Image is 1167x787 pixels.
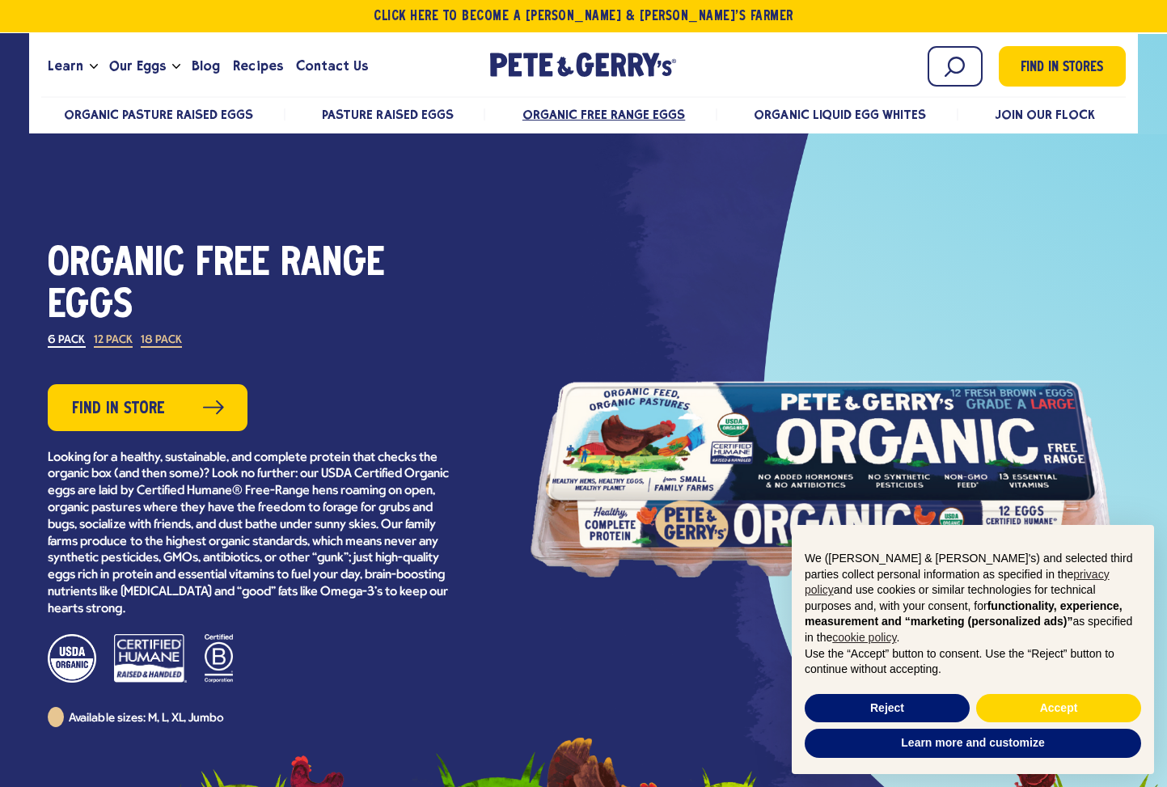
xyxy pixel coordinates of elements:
p: We ([PERSON_NAME] & [PERSON_NAME]'s) and selected third parties collect personal information as s... [805,551,1141,646]
span: Available sizes: M, L, XL, Jumbo [69,713,224,725]
p: Looking for a healthy, sustainable, and complete protein that checks the organic box (and then so... [48,450,452,618]
span: Find in Store [72,396,165,421]
span: Contact Us [296,56,368,76]
span: Our Eggs [109,56,166,76]
span: Recipes [233,56,282,76]
button: Reject [805,694,970,723]
label: 18 Pack [141,335,182,348]
button: Open the dropdown menu for Learn [90,64,98,70]
span: Learn [48,56,83,76]
a: cookie policy [832,631,896,644]
a: Find in Store [48,384,247,431]
label: 12 Pack [94,335,133,348]
span: Blog [192,56,220,76]
a: Contact Us [290,44,374,88]
label: 6 Pack [48,335,85,348]
a: Organic Free Range Eggs [522,107,685,122]
a: Organic Liquid Egg Whites [754,107,926,122]
a: Learn [41,44,90,88]
a: Our Eggs [103,44,172,88]
a: Blog [185,44,226,88]
h1: Organic Free Range Eggs [48,243,452,328]
a: Recipes [226,44,289,88]
nav: desktop product menu [41,96,1126,131]
input: Search [928,46,983,87]
button: Open the dropdown menu for Our Eggs [172,64,180,70]
p: Use the “Accept” button to consent. Use the “Reject” button to continue without accepting. [805,646,1141,678]
button: Accept [976,694,1141,723]
a: Join Our Flock [995,107,1095,122]
a: Find in Stores [999,46,1126,87]
a: Organic Pasture Raised Eggs [64,107,254,122]
span: Find in Stores [1021,57,1103,79]
button: Learn more and customize [805,729,1141,758]
a: Pasture Raised Eggs [322,107,453,122]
